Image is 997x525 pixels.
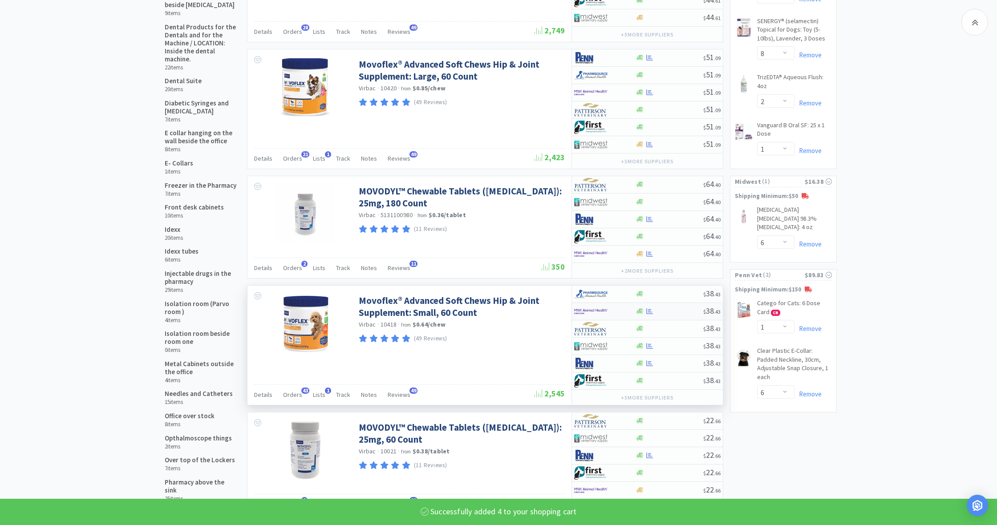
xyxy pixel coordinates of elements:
img: 67d67680309e4a0bb49a5ff0391dcc42_6.png [574,121,608,134]
span: 2 [301,497,308,503]
a: Virbac [359,84,376,92]
span: . 40 [714,251,721,258]
span: ( 1 ) [761,177,805,186]
span: $ [703,291,706,298]
span: Lists [313,391,325,399]
h6: 2 items [165,443,232,450]
span: · [377,84,379,92]
h5: Isolation room beside room one [165,330,236,346]
h5: Freezer in the Pharmacy [165,182,236,190]
p: (49 Reviews) [414,98,447,107]
h6: 22 items [165,64,236,71]
button: +2more suppliers [616,265,678,277]
strong: $0.36 / tablet [429,211,466,219]
span: 350 [542,262,565,272]
h6: 10 items [165,212,224,219]
span: Lists [313,264,325,272]
h5: Injectable drugs in the pharmacy [165,270,236,286]
span: Details [254,264,272,272]
a: MOVODYL™ Chewable Tablets ([MEDICAL_DATA]): 25mg, 60 Count [359,421,563,446]
span: Orders [283,154,302,162]
img: e1133ece90fa4a959c5ae41b0808c578_9.png [574,51,608,65]
a: Virbac [359,320,376,328]
span: 22 [703,432,721,443]
span: 2,749 [535,25,565,36]
span: Lists [313,154,325,162]
span: 1 [325,388,331,394]
span: Details [254,28,272,36]
span: . 09 [714,72,721,79]
span: 95 [546,498,565,508]
h5: Over top of the Lockers [165,456,235,464]
button: +5more suppliers [616,155,678,168]
span: 1 [325,151,331,157]
h6: 4 items [165,377,236,384]
a: Remove [794,146,822,155]
img: f6b2451649754179b5b4e0c70c3f7cb0_2.png [574,484,608,497]
img: e1133ece90fa4a959c5ae41b0808c578_9.png [574,213,608,226]
span: $ [703,308,706,315]
h5: Dental Products for the Dentals and for the Machine / LOCATION: Inside the dental machine. [165,23,236,63]
a: SENERGY® (selamectin) Topical for Dogs: Toy (5-10lbs), Lavender, 3 Doses [757,17,832,47]
span: · [414,211,416,219]
span: $ [703,418,706,424]
span: $ [703,326,706,332]
span: from [417,212,427,218]
span: . 43 [714,326,721,332]
a: MOVODYL™ Chewable Tablets ([MEDICAL_DATA]): 25mg, 180 Count [359,185,563,210]
h6: 20 items [165,234,183,242]
span: 51 [703,52,721,62]
span: 51 [703,104,721,114]
span: 2,545 [535,388,565,399]
span: . 09 [714,124,721,131]
h5: Opthalmoscope things [165,434,232,442]
span: $ [703,435,706,442]
span: 10021 [381,447,397,455]
h6: 8 items [165,146,236,153]
h6: 1 items [165,168,193,175]
span: 22 [703,485,721,495]
span: . 43 [714,360,721,367]
span: Notes [361,264,377,272]
span: Reviews [388,264,410,272]
span: · [398,84,400,92]
div: Open Intercom Messenger [967,495,988,516]
a: Catego for Cats: 6 Dose Card CB [757,299,832,320]
span: 38 [703,323,721,333]
span: 38 [703,375,721,385]
img: e9ce9d9992eb404585738e07b1c073c0_370705.jpeg [280,295,331,352]
a: Virbac [359,447,376,455]
span: 5131100980 [381,211,413,219]
a: Remove [794,51,822,59]
span: $ [703,452,706,459]
span: Details [254,391,272,399]
img: 4996345a77c549b1b5f801520698c8fb_794268.jpeg [735,207,753,225]
img: 25a4081ed7604c3dbc5bacba8d80163e_397054.jpeg [735,19,753,36]
p: (11 Reviews) [414,461,447,470]
h6: 15 items [165,399,233,406]
img: 4dd14cff54a648ac9e977f0c5da9bc2e_5.png [574,195,608,209]
span: Midwest [735,177,761,186]
span: Orders [283,391,302,399]
span: . 09 [714,89,721,96]
span: 49 [409,388,417,394]
span: 10418 [381,320,397,328]
span: $ [703,343,706,350]
h5: Needles and Catheters [165,390,233,398]
span: Orders [283,28,302,36]
span: 38 [703,358,721,368]
a: [MEDICAL_DATA] [MEDICAL_DATA] 98.3% [MEDICAL_DATA]: 4 oz [757,206,832,235]
h6: 25 items [165,495,236,502]
span: . 09 [714,141,721,148]
span: . 40 [714,216,721,223]
span: . 40 [714,199,721,206]
h5: Office over stock [165,412,215,420]
span: from [401,322,411,328]
a: Vanguard B Oral SF: 25 x 1 Dose [757,121,832,142]
h6: 29 items [165,287,236,294]
span: 2,423 [535,152,565,162]
span: $ [703,72,706,79]
img: 4341176c1a824c029ea8230c02017b01_367438.jpeg [276,421,334,479]
img: 4dd14cff54a648ac9e977f0c5da9bc2e_5.png [574,138,608,151]
img: 7915dbd3f8974342a4dc3feb8efc1740_58.png [574,287,608,301]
